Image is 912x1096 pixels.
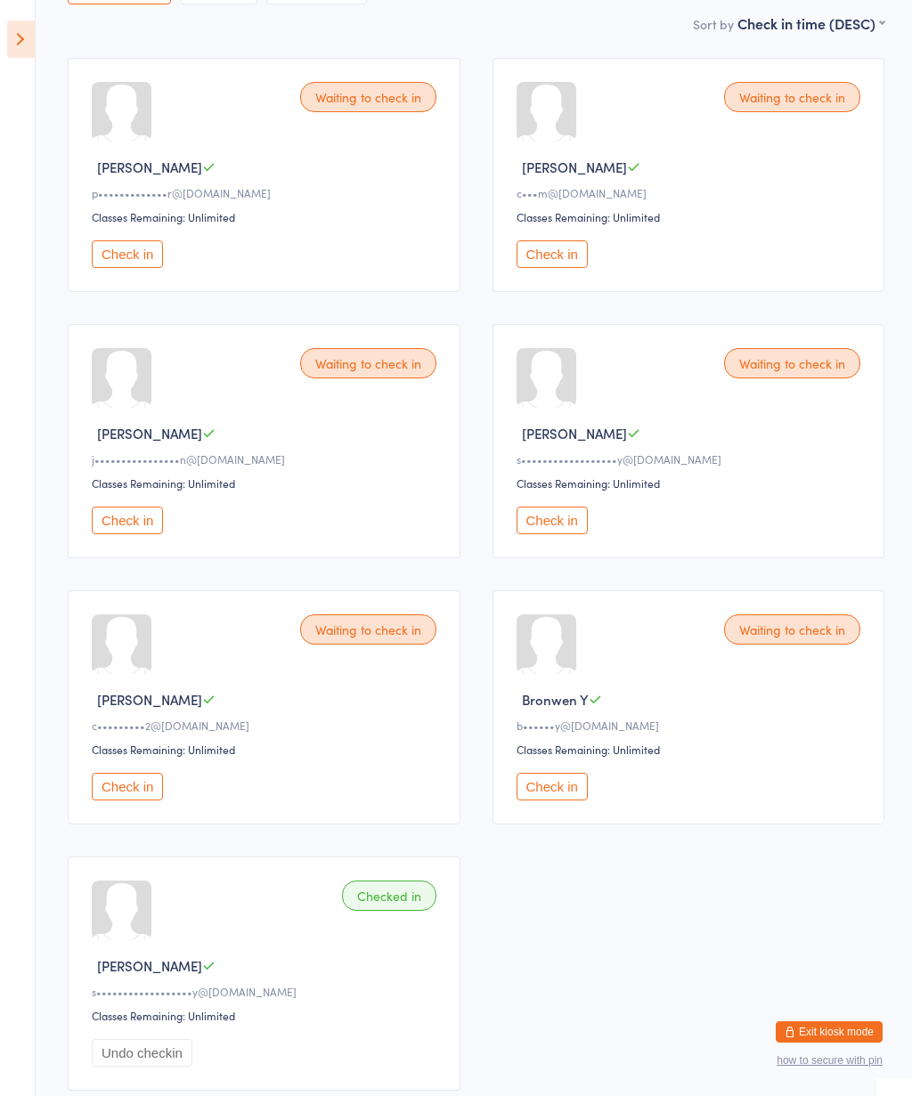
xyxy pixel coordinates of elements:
div: Check in time (DESC) [737,13,884,33]
div: Classes Remaining: Unlimited [92,475,442,491]
span: [PERSON_NAME] [522,424,627,442]
button: Check in [517,773,588,800]
button: Undo checkin [92,1039,192,1067]
div: c•••••••••2@[DOMAIN_NAME] [92,718,442,733]
label: Sort by [693,15,734,33]
div: Waiting to check in [300,82,436,112]
div: Classes Remaining: Unlimited [92,742,442,757]
div: Classes Remaining: Unlimited [517,475,867,491]
button: Check in [517,240,588,268]
div: Waiting to check in [300,614,436,645]
div: Classes Remaining: Unlimited [92,1008,442,1023]
div: p•••••••••••••r@[DOMAIN_NAME] [92,185,442,200]
div: b••••••y@[DOMAIN_NAME] [517,718,867,733]
div: Waiting to check in [300,348,436,378]
button: Check in [92,240,163,268]
button: how to secure with pin [777,1054,883,1067]
span: Bronwen Y [522,690,589,709]
div: Waiting to check in [724,348,860,378]
div: Classes Remaining: Unlimited [92,209,442,224]
span: [PERSON_NAME] [97,424,202,442]
button: Exit kiosk mode [776,1021,883,1043]
div: c•••m@[DOMAIN_NAME] [517,185,867,200]
div: s••••••••••••••••••y@[DOMAIN_NAME] [92,984,442,999]
span: [PERSON_NAME] [97,690,202,709]
div: Classes Remaining: Unlimited [517,742,867,757]
div: Checked in [342,881,436,911]
span: [PERSON_NAME] [97,158,202,176]
div: j••••••••••••••••n@[DOMAIN_NAME] [92,451,442,467]
div: Waiting to check in [724,82,860,112]
button: Check in [92,773,163,800]
div: Classes Remaining: Unlimited [517,209,867,224]
div: Waiting to check in [724,614,860,645]
button: Check in [517,507,588,534]
span: [PERSON_NAME] [522,158,627,176]
div: s••••••••••••••••••y@[DOMAIN_NAME] [517,451,867,467]
button: Check in [92,507,163,534]
span: [PERSON_NAME] [97,956,202,975]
